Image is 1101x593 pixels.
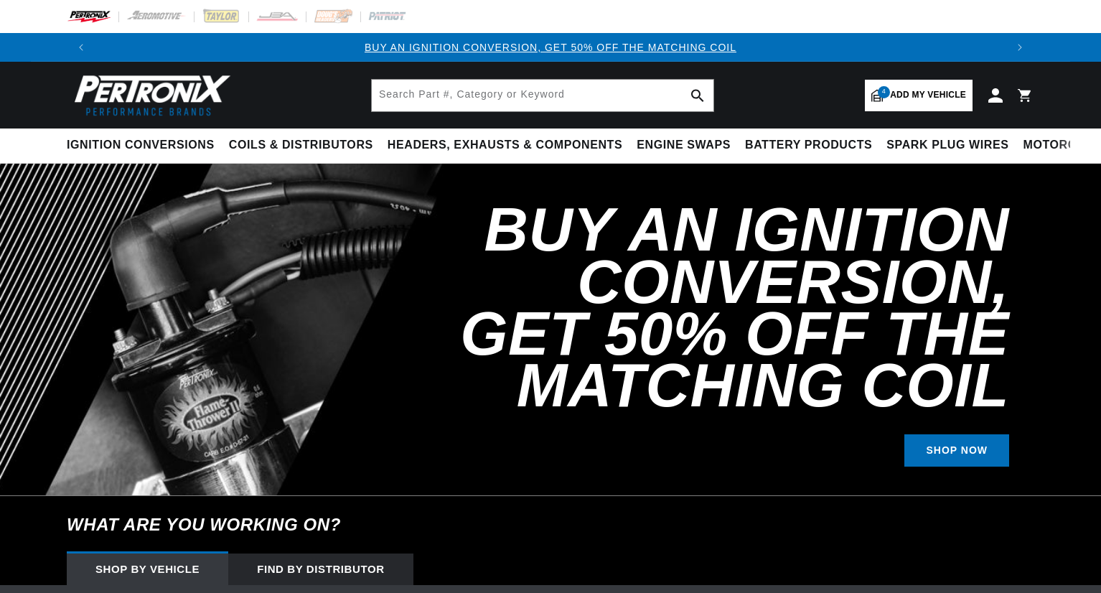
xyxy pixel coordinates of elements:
[372,80,713,111] input: Search Part #, Category or Keyword
[388,138,622,153] span: Headers, Exhausts & Components
[637,138,731,153] span: Engine Swaps
[222,129,380,162] summary: Coils & Distributors
[31,33,1070,62] slideshow-component: Translation missing: en.sections.announcements.announcement_bar
[67,70,232,120] img: Pertronix
[380,129,629,162] summary: Headers, Exhausts & Components
[890,88,966,102] span: Add my vehicle
[365,42,736,53] a: BUY AN IGNITION CONVERSION, GET 50% OFF THE MATCHING COIL
[395,204,1009,411] h2: Buy an Ignition Conversion, Get 50% off the Matching Coil
[67,138,215,153] span: Ignition Conversions
[31,496,1070,554] h6: What are you working on?
[865,80,973,111] a: 4Add my vehicle
[228,554,413,585] div: Find by Distributor
[1006,33,1034,62] button: Translation missing: en.sections.announcements.next_announcement
[95,39,1006,55] div: 1 of 3
[95,39,1006,55] div: Announcement
[879,129,1016,162] summary: Spark Plug Wires
[738,129,879,162] summary: Battery Products
[878,86,890,98] span: 4
[229,138,373,153] span: Coils & Distributors
[67,33,95,62] button: Translation missing: en.sections.announcements.previous_announcement
[886,138,1008,153] span: Spark Plug Wires
[67,129,222,162] summary: Ignition Conversions
[904,434,1009,467] a: SHOP NOW
[682,80,713,111] button: search button
[629,129,738,162] summary: Engine Swaps
[745,138,872,153] span: Battery Products
[67,554,228,585] div: Shop by vehicle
